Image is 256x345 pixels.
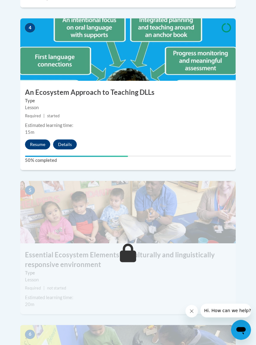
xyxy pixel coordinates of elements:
[47,286,66,291] span: not started
[25,302,34,307] span: 20m
[25,277,231,284] div: Lesson
[25,130,34,135] span: 15m
[20,250,236,270] h3: Essential Ecosystem Elements - A culturally and linguistically responsive environment
[20,88,236,98] h3: An Ecosystem Approach to Teaching DLLs
[25,286,41,291] span: Required
[53,140,77,150] button: Details
[47,114,60,119] span: started
[43,286,45,291] span: |
[185,305,198,318] iframe: Close message
[231,320,251,340] iframe: Button to launch messaging window
[25,186,35,195] span: 5
[25,157,231,164] label: 50% completed
[25,294,231,301] div: Estimated learning time:
[25,156,128,157] div: Your progress
[25,98,231,104] label: Type
[25,104,231,111] div: Lesson
[20,181,236,244] img: Course Image
[200,304,251,318] iframe: Message from company
[25,330,35,339] span: 6
[25,23,35,33] span: 4
[20,19,236,81] img: Course Image
[25,270,231,277] label: Type
[25,122,231,129] div: Estimated learning time:
[43,114,45,119] span: |
[25,140,50,150] button: Resume
[25,114,41,119] span: Required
